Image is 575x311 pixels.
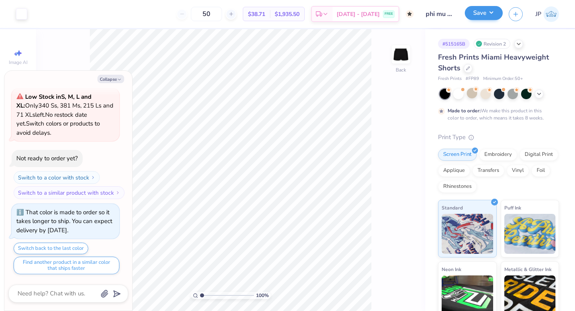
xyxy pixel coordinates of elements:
img: Puff Ink [504,214,556,254]
span: JP [535,10,541,19]
a: JP [535,6,559,22]
span: Fresh Prints Miami Heavyweight Shorts [438,52,549,73]
span: Image AI [9,59,28,66]
span: # FP89 [466,76,479,82]
span: Only 340 Ss, 381 Ms, 215 Ls and 71 XLs left. Switch colors or products to avoid delays. [16,93,113,137]
div: That color is made to order so it takes longer to ship. You can expect delivery by [DATE]. [16,208,112,234]
strong: Made to order: [448,108,481,114]
div: Rhinestones [438,181,477,193]
div: Applique [438,165,470,177]
span: 100 % [256,292,269,299]
button: Find another product in a similar color that ships faster [14,257,119,274]
img: Switch to a similar product with stock [115,190,120,195]
button: Switch to a color with stock [14,171,100,184]
span: FREE [385,11,393,17]
div: Embroidery [479,149,517,161]
span: Puff Ink [504,203,521,212]
div: We make this product in this color to order, which means it takes 8 weeks. [448,107,546,122]
img: Switch to a color with stock [91,175,95,180]
span: Metallic & Glitter Ink [504,265,551,273]
div: Foil [531,165,550,177]
button: Switch to a similar product with stock [14,186,125,199]
span: $1,935.50 [275,10,299,18]
span: Standard [442,203,463,212]
div: Digital Print [519,149,558,161]
span: [DATE] - [DATE] [337,10,380,18]
div: Print Type [438,133,559,142]
img: Jade Paneduro [543,6,559,22]
span: $38.71 [248,10,265,18]
input: Untitled Design [420,6,459,22]
span: Fresh Prints [438,76,462,82]
span: Minimum Order: 50 + [483,76,523,82]
span: No restock date yet. [16,111,87,128]
div: Screen Print [438,149,477,161]
div: Transfers [472,165,504,177]
button: Switch back to the last color [14,243,88,254]
input: – – [191,7,222,21]
button: Collapse [97,75,124,83]
div: Revision 2 [474,39,510,49]
span: Neon Ink [442,265,461,273]
img: Standard [442,214,493,254]
div: Vinyl [507,165,529,177]
div: Not ready to order yet? [16,154,78,162]
strong: Low Stock in S, M, L and XL : [16,93,91,110]
div: Back [396,66,406,74]
button: Save [465,6,503,20]
div: # 515165B [438,39,470,49]
img: Back [393,46,409,62]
